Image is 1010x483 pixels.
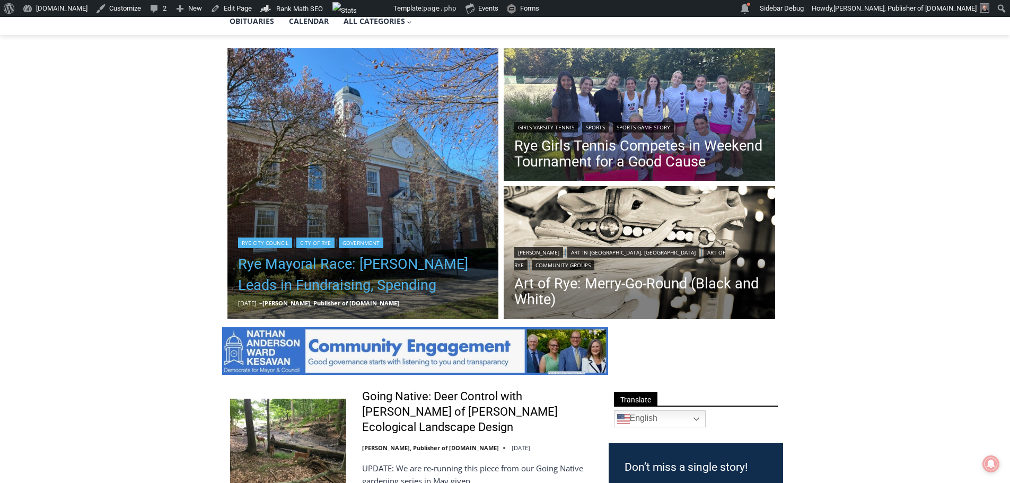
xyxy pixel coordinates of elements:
[1,106,159,132] a: [PERSON_NAME] Read Sanctuary Fall Fest: [DATE]
[362,389,595,435] a: Going Native: Deer Control with [PERSON_NAME] of [PERSON_NAME] Ecological Landscape Design
[514,122,578,133] a: Girls Varsity Tennis
[111,31,153,87] div: unique DIY crafts
[514,120,765,133] div: | |
[614,410,706,427] a: English
[268,1,501,103] div: "At the 10am stand-up meeting, each intern gets a chance to take [PERSON_NAME] and the other inte...
[423,4,456,12] span: page.php
[582,122,609,133] a: Sports
[222,8,282,34] a: Obituaries
[259,299,262,307] span: –
[504,186,775,322] img: [PHOTO: Merry-Go-Round (Black and White). Lights blur in the background as the horses spin. By Jo...
[276,5,323,13] span: Rank Math SEO
[296,238,335,248] a: City of Rye
[617,412,630,425] img: en
[336,8,420,34] button: Child menu of All Categories
[504,48,775,184] a: Read More Rye Girls Tennis Competes in Weekend Tournament for a Good Cause
[362,444,499,452] a: [PERSON_NAME], Publisher of [DOMAIN_NAME]
[567,247,699,258] a: Art in [GEOGRAPHIC_DATA], [GEOGRAPHIC_DATA]
[111,90,116,100] div: 5
[238,235,488,248] div: | |
[833,4,977,12] span: [PERSON_NAME], Publisher of [DOMAIN_NAME]
[227,48,499,320] a: Read More Rye Mayoral Race: Henderson Leads in Fundraising, Spending
[282,8,336,34] a: Calendar
[8,107,141,131] h4: [PERSON_NAME] Read Sanctuary Fall Fest: [DATE]
[514,247,563,258] a: [PERSON_NAME]
[613,122,674,133] a: Sports Game Story
[262,299,399,307] a: [PERSON_NAME], Publisher of [DOMAIN_NAME]
[514,138,765,170] a: Rye Girls Tennis Competes in Weekend Tournament for a Good Cause
[504,48,775,184] img: (PHOTO: The top Rye Girls Varsity Tennis team poses after the Georgia Williams Memorial Scholarsh...
[532,260,594,270] a: Community Groups
[512,444,530,452] time: [DATE]
[339,238,383,248] a: Government
[504,186,775,322] a: Read More Art of Rye: Merry-Go-Round (Black and White)
[238,299,257,307] time: [DATE]
[332,2,392,15] img: Views over 48 hours. Click for more Jetpack Stats.
[124,90,129,100] div: 6
[614,392,657,406] span: Translate
[238,238,292,248] a: Rye City Council
[514,245,765,270] div: | | |
[625,459,767,476] h3: Don’t miss a single story!
[255,103,514,132] a: Intern @ [DOMAIN_NAME]
[238,253,488,296] a: Rye Mayoral Race: [PERSON_NAME] Leads in Fundraising, Spending
[277,106,491,129] span: Intern @ [DOMAIN_NAME]
[119,90,121,100] div: /
[227,48,499,320] img: Rye City Hall Rye, NY
[514,276,765,308] a: Art of Rye: Merry-Go-Round (Black and White)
